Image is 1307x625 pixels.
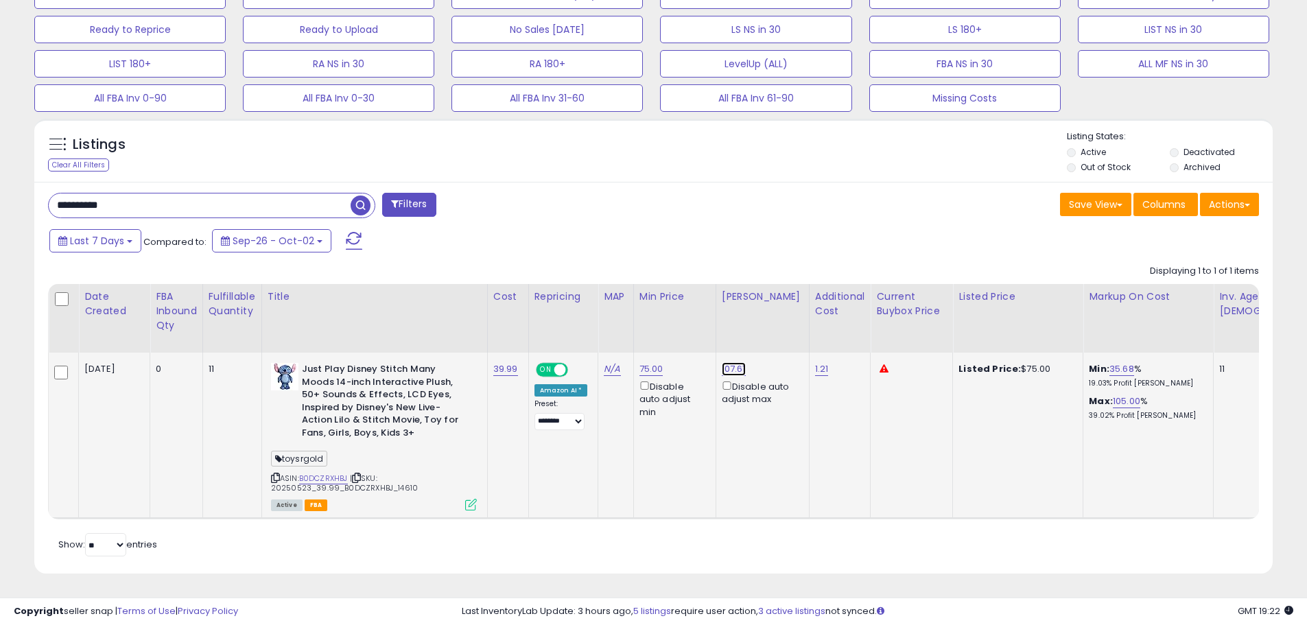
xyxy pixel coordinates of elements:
[1060,193,1131,216] button: Save View
[1089,363,1203,388] div: %
[271,363,477,509] div: ASIN:
[660,84,851,112] button: All FBA Inv 61-90
[722,362,746,376] a: 107.61
[1083,284,1214,353] th: The percentage added to the cost of goods (COGS) that forms the calculator for Min & Max prices.
[268,290,482,304] div: Title
[869,84,1061,112] button: Missing Costs
[1113,394,1140,408] a: 105.00
[534,290,593,304] div: Repricing
[58,538,157,551] span: Show: entries
[271,499,303,511] span: All listings currently available for purchase on Amazon
[815,362,829,376] a: 1.21
[604,362,620,376] a: N/A
[73,135,126,154] h5: Listings
[958,362,1021,375] b: Listed Price:
[34,16,226,43] button: Ready to Reprice
[534,399,588,430] div: Preset:
[1200,193,1259,216] button: Actions
[156,290,197,333] div: FBA inbound Qty
[722,290,803,304] div: [PERSON_NAME]
[243,84,434,112] button: All FBA Inv 0-30
[1109,362,1134,376] a: 35.68
[156,363,192,375] div: 0
[271,473,418,493] span: | SKU: 20250523_39.99_B0DCZRXHBJ_14610
[633,604,671,617] a: 5 listings
[84,363,139,375] div: [DATE]
[451,84,643,112] button: All FBA Inv 31-60
[660,16,851,43] button: LS NS in 30
[299,473,348,484] a: B0DCZRXHBJ
[1238,604,1293,617] span: 2025-10-10 19:22 GMT
[722,379,799,405] div: Disable auto adjust max
[305,499,328,511] span: FBA
[178,604,238,617] a: Privacy Policy
[84,290,144,318] div: Date Created
[1089,411,1203,421] p: 39.02% Profit [PERSON_NAME]
[117,604,176,617] a: Terms of Use
[1184,161,1221,173] label: Archived
[451,50,643,78] button: RA 180+
[233,234,314,248] span: Sep-26 - Oct-02
[1184,146,1235,158] label: Deactivated
[604,290,627,304] div: MAP
[639,362,663,376] a: 75.00
[876,290,947,318] div: Current Buybox Price
[493,290,523,304] div: Cost
[70,234,124,248] span: Last 7 Days
[209,290,256,318] div: Fulfillable Quantity
[1081,146,1106,158] label: Active
[34,50,226,78] button: LIST 180+
[1089,394,1113,408] b: Max:
[1078,50,1269,78] button: ALL MF NS in 30
[302,363,469,443] b: Just Play Disney Stitch Many Moods 14-inch Interactive Plush, 50+ Sounds & Effects, LCD Eyes, Ins...
[243,50,434,78] button: RA NS in 30
[451,16,643,43] button: No Sales [DATE]
[1089,290,1208,304] div: Markup on Cost
[1133,193,1198,216] button: Columns
[1067,130,1273,143] p: Listing States:
[209,363,251,375] div: 11
[639,290,710,304] div: Min Price
[382,193,436,217] button: Filters
[462,605,1293,618] div: Last InventoryLab Update: 3 hours ago, require user action, not synced.
[1078,16,1269,43] button: LIST NS in 30
[958,290,1077,304] div: Listed Price
[1089,362,1109,375] b: Min:
[48,158,109,172] div: Clear All Filters
[243,16,434,43] button: Ready to Upload
[958,363,1072,375] div: $75.00
[534,384,588,397] div: Amazon AI *
[271,451,328,467] span: toysrgold
[271,363,298,390] img: 4199s8JPApL._SL40_.jpg
[660,50,851,78] button: LevelUp (ALL)
[212,229,331,252] button: Sep-26 - Oct-02
[1089,379,1203,388] p: 19.03% Profit [PERSON_NAME]
[869,16,1061,43] button: LS 180+
[34,84,226,112] button: All FBA Inv 0-90
[493,362,518,376] a: 39.99
[565,364,587,376] span: OFF
[143,235,207,248] span: Compared to:
[1142,198,1186,211] span: Columns
[14,605,238,618] div: seller snap | |
[1081,161,1131,173] label: Out of Stock
[758,604,825,617] a: 3 active listings
[49,229,141,252] button: Last 7 Days
[14,604,64,617] strong: Copyright
[1089,395,1203,421] div: %
[1150,265,1259,278] div: Displaying 1 to 1 of 1 items
[639,379,705,418] div: Disable auto adjust min
[537,364,554,376] span: ON
[869,50,1061,78] button: FBA NS in 30
[815,290,865,318] div: Additional Cost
